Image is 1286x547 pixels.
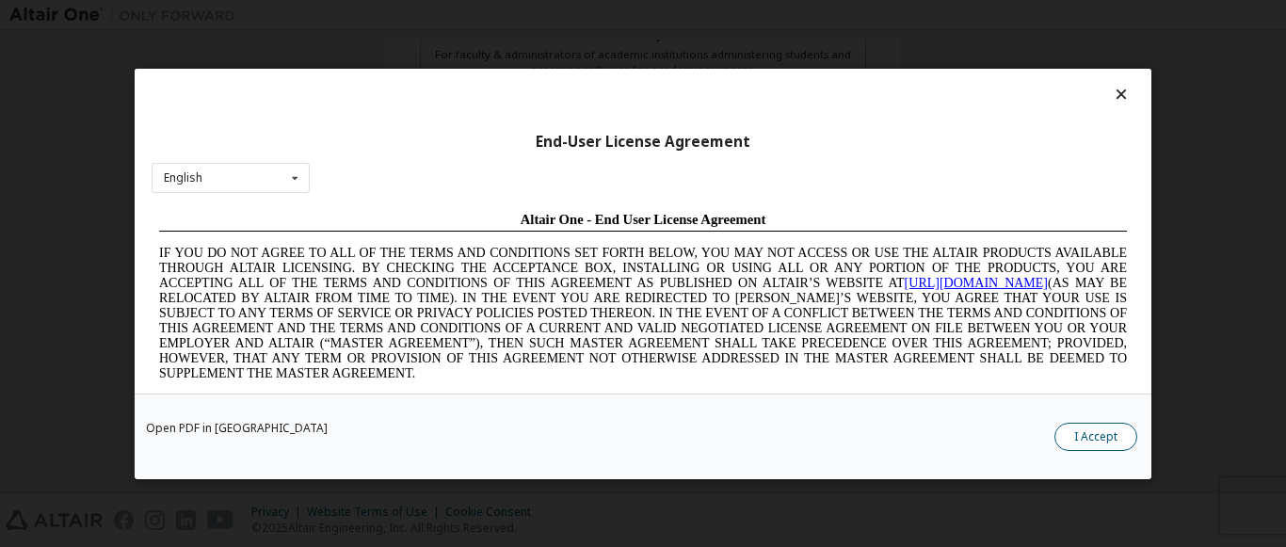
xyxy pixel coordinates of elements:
div: End-User License Agreement [152,132,1134,151]
button: I Accept [1054,422,1137,450]
a: [URL][DOMAIN_NAME] [753,72,896,86]
a: Open PDF in [GEOGRAPHIC_DATA] [146,422,328,433]
span: IF YOU DO NOT AGREE TO ALL OF THE TERMS AND CONDITIONS SET FORTH BELOW, YOU MAY NOT ACCESS OR USE... [8,41,975,176]
div: English [164,172,202,184]
span: Altair One - End User License Agreement [369,8,615,23]
span: Lore Ipsumd Sit Ame Cons Adipisc Elitseddo (“Eiusmodte”) in utlabor Etdolo Magnaaliqua Eni. (“Adm... [8,192,975,327]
